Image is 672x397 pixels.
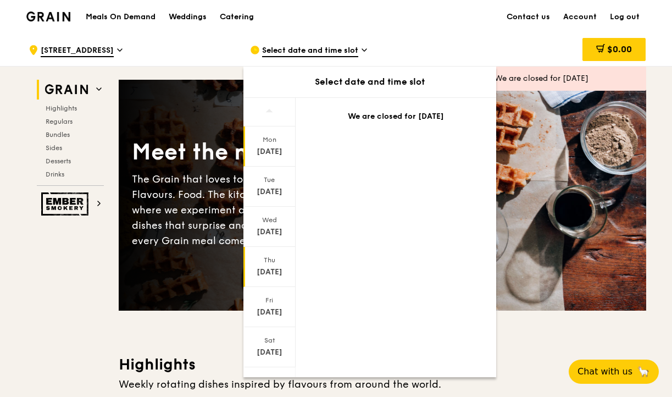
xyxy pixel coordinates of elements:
div: [DATE] [245,227,294,238]
span: Regulars [46,118,73,125]
h1: Meals On Demand [86,12,155,23]
div: [DATE] [245,347,294,358]
span: $0.00 [607,44,632,54]
div: [DATE] [245,146,294,157]
div: We are closed for [DATE] [309,111,483,122]
img: Ember Smokery web logo [41,192,92,216]
span: Desserts [46,157,71,165]
div: Closed [245,376,294,385]
div: Weekly rotating dishes inspired by flavours from around the world. [119,377,646,392]
a: Weddings [162,1,213,34]
div: Select date and time slot [243,75,496,89]
div: We are closed for [DATE] [495,73,637,84]
div: Catering [220,1,254,34]
a: Contact us [500,1,557,34]
span: Bundles [46,131,70,139]
div: Fri [245,296,294,305]
div: Sat [245,336,294,345]
span: Highlights [46,104,77,112]
span: Sides [46,144,62,152]
div: [DATE] [245,267,294,278]
div: [DATE] [245,186,294,197]
span: Select date and time slot [262,45,358,57]
span: 🦙 [637,365,650,378]
div: The Grain that loves to play. With ingredients. Flavours. Food. The kitchen is our happy place, w... [132,172,382,249]
div: Tue [245,175,294,184]
span: Drinks [46,170,64,178]
div: Mon [245,135,294,144]
a: Account [557,1,603,34]
img: Grain web logo [41,80,92,100]
img: Grain [26,12,71,21]
a: Catering [213,1,260,34]
div: [DATE] [245,307,294,318]
div: Wed [245,216,294,224]
h3: Highlights [119,355,646,374]
a: Log out [603,1,646,34]
div: Thu [245,256,294,264]
div: Meet the new Grain [132,137,382,167]
span: Chat with us [577,365,632,378]
div: Weddings [169,1,207,34]
span: [STREET_ADDRESS] [41,45,114,57]
button: Chat with us🦙 [569,360,659,384]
